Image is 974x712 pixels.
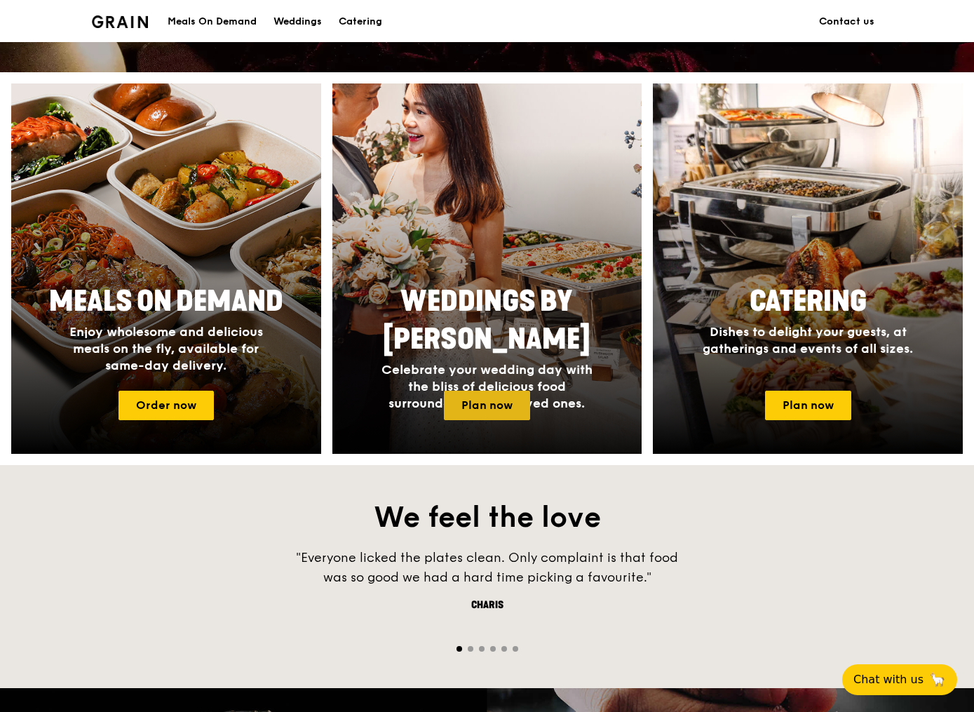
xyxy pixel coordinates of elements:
div: Charis [277,598,698,612]
span: 🦙 [929,671,946,688]
span: Go to slide 2 [468,646,473,652]
a: Plan now [444,391,530,420]
span: Go to slide 5 [501,646,507,652]
span: Go to slide 1 [456,646,462,652]
span: Go to slide 6 [513,646,518,652]
a: Meals On DemandEnjoy wholesome and delicious meals on the fly, available for same-day delivery.Or... [11,83,321,454]
span: Celebrate your wedding day with the bliss of delicious food surrounded by your loved ones. [381,362,593,411]
div: Catering [339,1,382,43]
a: Plan now [765,391,851,420]
span: Meals On Demand [49,285,283,318]
a: Contact us [811,1,883,43]
div: Meals On Demand [168,1,257,43]
a: Catering [330,1,391,43]
img: catering-card.e1cfaf3e.jpg [653,83,963,454]
button: Chat with us🦙 [842,664,957,695]
a: Order now [119,391,214,420]
span: Go to slide 3 [479,646,485,652]
span: Go to slide 4 [490,646,496,652]
span: Enjoy wholesome and delicious meals on the fly, available for same-day delivery. [69,324,263,373]
span: Chat with us [853,671,924,688]
a: CateringDishes to delight your guests, at gatherings and events of all sizes.Plan now [653,83,963,454]
img: meals-on-demand-card.d2b6f6db.png [11,83,321,454]
span: Catering [750,285,867,318]
div: Weddings [273,1,322,43]
a: Weddings [265,1,330,43]
a: Weddings by [PERSON_NAME]Celebrate your wedding day with the bliss of delicious food surrounded b... [332,83,642,454]
span: Dishes to delight your guests, at gatherings and events of all sizes. [703,324,913,356]
img: Grain [92,15,149,28]
div: "Everyone licked the plates clean. Only complaint is that food was so good we had a hard time pic... [277,548,698,587]
span: Weddings by [PERSON_NAME] [383,285,590,356]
